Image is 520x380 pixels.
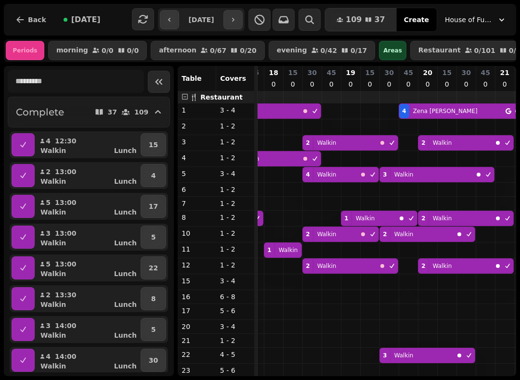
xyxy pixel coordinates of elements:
p: Walkin [40,361,66,371]
button: 513:00WalkinLunch [37,256,139,279]
p: 16 [182,292,212,302]
button: 213:00WalkinLunch [37,164,139,187]
button: 313:00WalkinLunch [37,226,139,249]
button: House of Fu Manchester [439,11,512,28]
p: 18 [269,68,278,77]
span: 🍴 Restaurant [190,93,243,101]
p: 15 [365,68,375,77]
p: 0 / 0 [127,47,139,54]
p: 0 [327,79,335,89]
p: 0 / 17 [351,47,367,54]
button: Create [396,8,437,31]
p: Walkin [317,230,337,238]
p: Lunch [114,361,137,371]
p: 3 - 4 [220,276,251,286]
p: Walkin [394,230,414,238]
p: 22 [182,350,212,359]
p: 10 [182,228,212,238]
p: 3 [45,228,51,238]
p: 14:00 [55,321,77,330]
button: evening0/420/17 [269,41,376,60]
div: 1 [344,215,348,222]
p: Lunch [114,207,137,217]
p: 6 [182,185,212,194]
p: Walkin [279,246,298,254]
p: 22 [149,263,158,273]
p: 37 [108,109,117,115]
p: Walkin [40,300,66,309]
p: 23 [182,366,212,375]
p: 15 [182,276,212,286]
p: 0 / 0 [102,47,114,54]
p: Lunch [114,238,137,248]
p: afternoon [159,47,196,54]
p: evening [277,47,307,54]
p: Zena [PERSON_NAME] [413,107,478,115]
p: 45 [481,68,490,77]
button: 5 [141,318,166,341]
p: 4 [45,352,51,361]
p: 6 - 8 [220,292,251,302]
div: 2 [306,262,310,270]
div: 2 [421,215,425,222]
div: 3 [383,171,387,178]
p: 5 - 6 [220,366,251,375]
p: Walkin [433,262,452,270]
button: 8 [141,287,166,310]
p: 21 [500,68,509,77]
p: Walkin [317,262,337,270]
p: Walkin [394,171,414,178]
p: Walkin [40,238,66,248]
p: Walkin [40,269,66,279]
p: 0 [308,79,316,89]
p: morning [56,47,88,54]
h2: Complete [16,105,64,119]
div: 2 [306,230,310,238]
p: Walkin [40,146,66,155]
p: Walkin [40,207,66,217]
p: 1 - 2 [220,213,251,222]
p: 17 [149,202,158,211]
button: Back [8,8,54,31]
div: 2 [306,139,310,147]
p: 0 [424,79,431,89]
p: 17 [182,306,212,316]
p: Walkin [394,352,414,359]
div: 2 [421,262,425,270]
button: 30 [141,349,166,372]
div: 4 [402,107,406,115]
button: [DATE] [56,8,108,31]
span: 37 [374,16,385,24]
p: 0 [347,79,354,89]
p: 1 - 2 [220,260,251,270]
p: 13:30 [55,290,77,300]
p: Walkin [433,215,452,222]
p: 0 / 42 [321,47,337,54]
p: 5 [151,232,156,242]
p: 15 [288,68,298,77]
p: 0 / 20 [240,47,256,54]
p: 0 [289,79,297,89]
p: 0 [443,79,451,89]
p: 1 - 2 [220,185,251,194]
p: 13:00 [55,167,77,177]
p: Lunch [114,146,137,155]
p: 0 [270,79,277,89]
span: Table [182,75,202,82]
p: 5 [151,325,156,334]
p: 45 [327,68,336,77]
button: 22 [141,256,166,279]
p: Walkin [433,139,452,147]
p: 8 [182,213,212,222]
p: 11 [182,244,212,254]
p: 1 - 2 [220,153,251,163]
p: Walkin [40,177,66,186]
p: 3 - 4 [220,322,251,331]
span: Back [28,16,46,23]
p: 1 - 2 [220,244,251,254]
p: 15 [149,140,158,150]
button: 10937 [325,8,397,31]
button: 414:00WalkinLunch [37,349,139,372]
p: 3 [182,137,212,147]
button: morning0/00/0 [48,41,147,60]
